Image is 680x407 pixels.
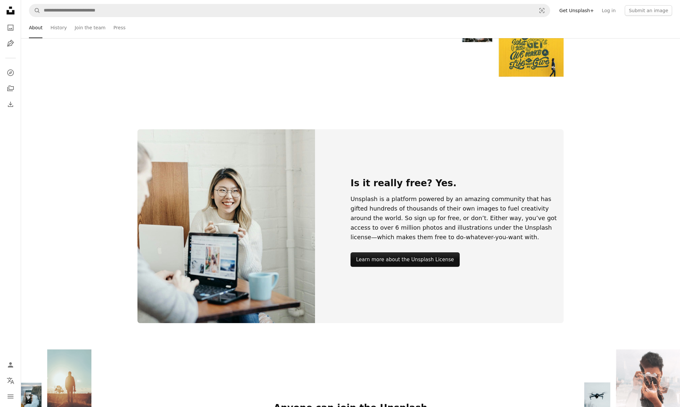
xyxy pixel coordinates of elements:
a: History [50,17,67,38]
a: Join the team [75,17,106,38]
button: Language [4,374,17,387]
button: Menu [4,390,17,403]
a: Photos [4,21,17,34]
button: Submit an image [625,5,672,16]
a: Log in [598,5,619,16]
a: Get Unsplash+ [555,5,598,16]
a: Press [113,17,126,38]
button: Visual search [534,4,550,17]
a: Explore [4,66,17,79]
h5: Is it really free? Yes. [351,177,564,189]
a: Home — Unsplash [4,4,17,18]
a: Collections [4,82,17,95]
a: Log in / Sign up [4,358,17,371]
form: Find visuals sitewide [29,4,550,17]
p: Unsplash is a platform powered by an amazing community that has gifted hundreds of thousands of t... [351,194,564,242]
button: Search Unsplash [29,4,40,17]
a: Learn more about the Unsplash License [351,252,460,267]
a: Download History [4,98,17,111]
a: Illustrations [4,37,17,50]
